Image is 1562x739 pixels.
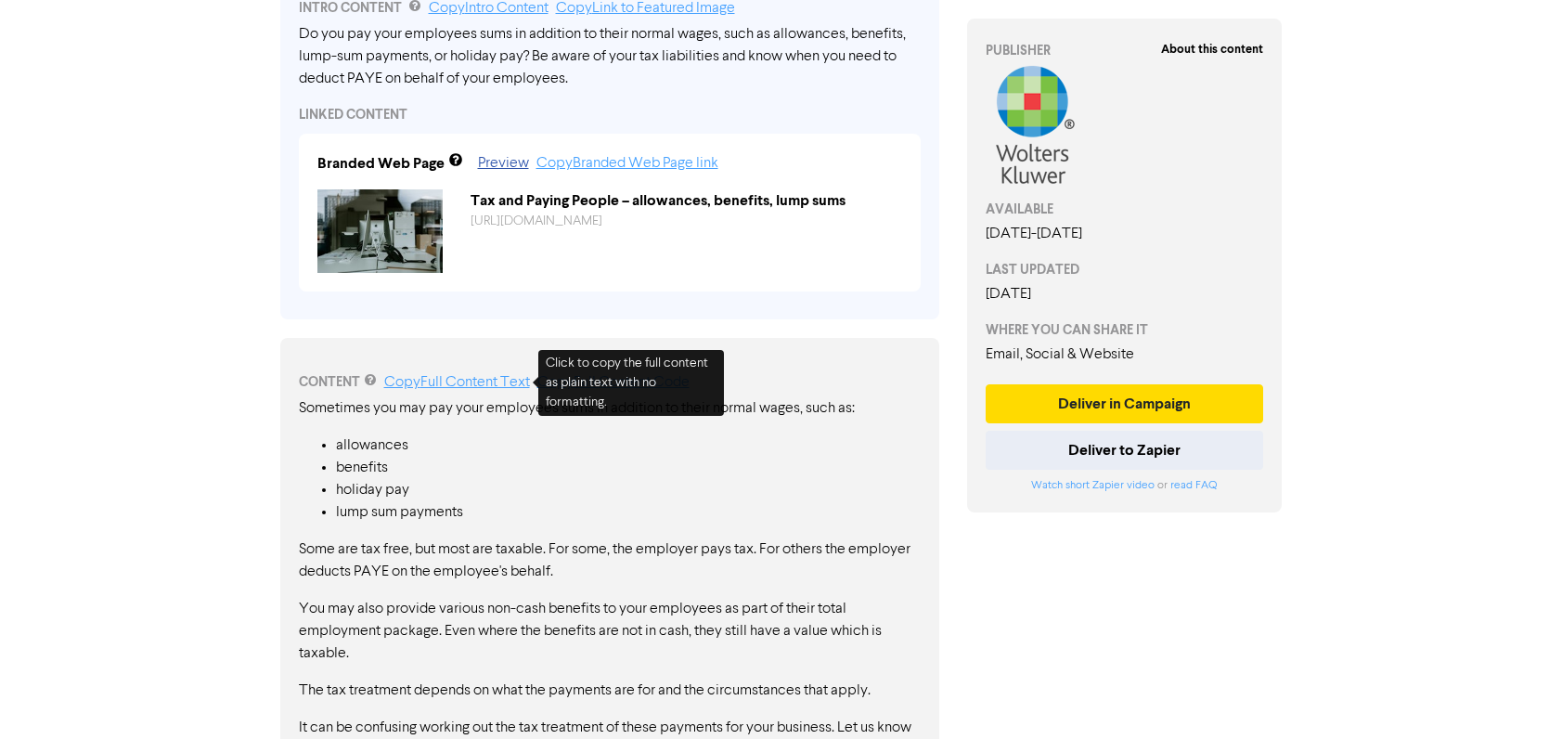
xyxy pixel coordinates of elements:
a: read FAQ [1170,480,1217,491]
p: You may also provide various non-cash benefits to your employees as part of their total employmen... [299,598,921,665]
a: Copy Full Content Text [384,375,530,390]
li: lump sum payments [336,501,921,524]
div: Tax and Paying People – allowances, benefits, lump sums [457,189,916,212]
div: CONTENT [299,371,921,394]
div: AVAILABLE [986,200,1264,219]
div: WHERE YOU CAN SHARE IT [986,320,1264,340]
a: Copy Branded Web Page link [536,156,718,171]
div: https://public2.bomamarketing.com/cp/401FK8QNJdZfClmOUMQ3Kj?sa=lMnATpFK [457,212,916,231]
div: LAST UPDATED [986,260,1264,279]
div: Branded Web Page [317,152,445,175]
div: Email, Social & Website [986,344,1264,366]
div: LINKED CONTENT [299,105,921,124]
button: Deliver to Zapier [986,431,1264,470]
a: Watch short Zapier video [1031,480,1155,491]
li: allowances [336,434,921,457]
strong: About this content [1161,42,1263,57]
div: [DATE] - [DATE] [986,223,1264,245]
iframe: Chat Widget [1323,538,1562,739]
a: Copy Link to Featured Image [556,1,735,16]
p: Sometimes you may pay your employees sums in addition to their normal wages, such as: [299,397,921,420]
a: [URL][DOMAIN_NAME] [471,214,602,227]
p: The tax treatment depends on what the payments are for and the circumstances that apply. [299,680,921,702]
li: holiday pay [336,479,921,501]
div: PUBLISHER [986,41,1264,60]
div: Click to copy the full content as plain text with no formatting. [538,350,724,416]
li: benefits [336,457,921,479]
div: [DATE] [986,283,1264,305]
button: Deliver in Campaign [986,384,1264,423]
div: Do you pay your employees sums in addition to their normal wages, such as allowances, benefits, l... [299,23,921,90]
div: or [986,477,1264,494]
a: Copy Intro Content [429,1,549,16]
a: Preview [478,156,529,171]
p: Some are tax free, but most are taxable. For some, the employer pays tax. For others the employer... [299,538,921,583]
